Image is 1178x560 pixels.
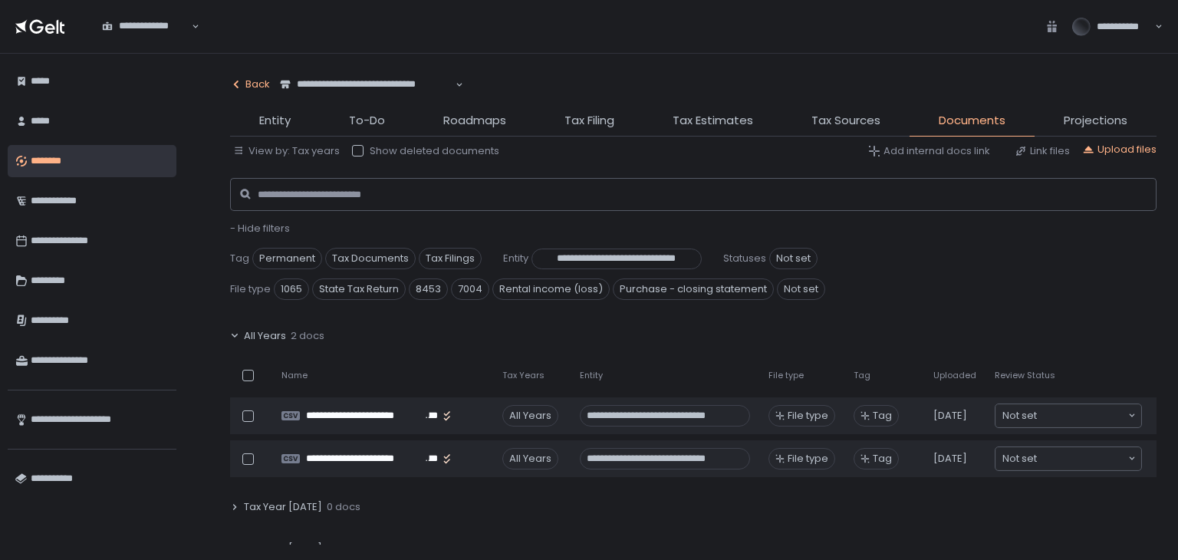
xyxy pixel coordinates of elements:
button: Back [230,69,270,100]
span: Tag [873,409,892,423]
span: - Hide filters [230,221,290,236]
span: File type [768,370,804,381]
span: Not set [1002,451,1037,466]
button: Add internal docs link [868,144,990,158]
div: Search for option [995,447,1141,470]
span: 2 docs [291,329,324,343]
input: Search for option [1037,408,1127,423]
span: Tag [873,452,892,466]
span: Entity [259,112,291,130]
span: State Tax Return [312,278,406,300]
span: Rental income (loss) [492,278,610,300]
span: Entity [580,370,603,381]
span: Tax Year [DATE] [244,500,322,514]
span: Projections [1064,112,1127,130]
button: - Hide filters [230,222,290,236]
span: Entity [503,252,528,265]
span: Review Status [995,370,1055,381]
span: Not set [1002,408,1037,423]
span: 0 docs [327,542,360,555]
span: Statuses [723,252,766,265]
span: Tax Filing [564,112,614,130]
span: To-Do [349,112,385,130]
span: Name [281,370,308,381]
span: Tax Estimates [673,112,753,130]
div: Search for option [995,404,1141,427]
span: Uploaded [933,370,976,381]
span: 7004 [451,278,489,300]
span: 8453 [409,278,448,300]
div: All Years [502,448,558,469]
span: [DATE] [933,452,967,466]
span: File type [788,452,828,466]
span: 0 docs [327,500,360,514]
button: Upload files [1082,143,1157,156]
span: Tag [230,252,249,265]
input: Search for option [102,33,190,48]
span: Roadmaps [443,112,506,130]
span: 1065 [274,278,309,300]
button: View by: Tax years [233,144,340,158]
span: Tax Year [DATE] [244,542,322,555]
input: Search for option [280,91,454,107]
span: Not set [777,278,825,300]
span: Tax Filings [419,248,482,269]
span: Not set [769,248,818,269]
div: Search for option [92,11,199,43]
div: Search for option [270,69,463,101]
span: Purchase - closing statement [613,278,774,300]
span: Tag [854,370,870,381]
span: All Years [244,329,286,343]
span: File type [788,409,828,423]
input: Search for option [1037,451,1127,466]
span: File type [230,282,271,296]
div: Back [230,77,270,91]
button: Link files [1015,144,1070,158]
span: Tax Documents [325,248,416,269]
div: All Years [502,405,558,427]
span: Tax Years [502,370,545,381]
span: [DATE] [933,409,967,423]
span: Documents [939,112,1005,130]
span: Permanent [252,248,322,269]
span: Tax Sources [811,112,880,130]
